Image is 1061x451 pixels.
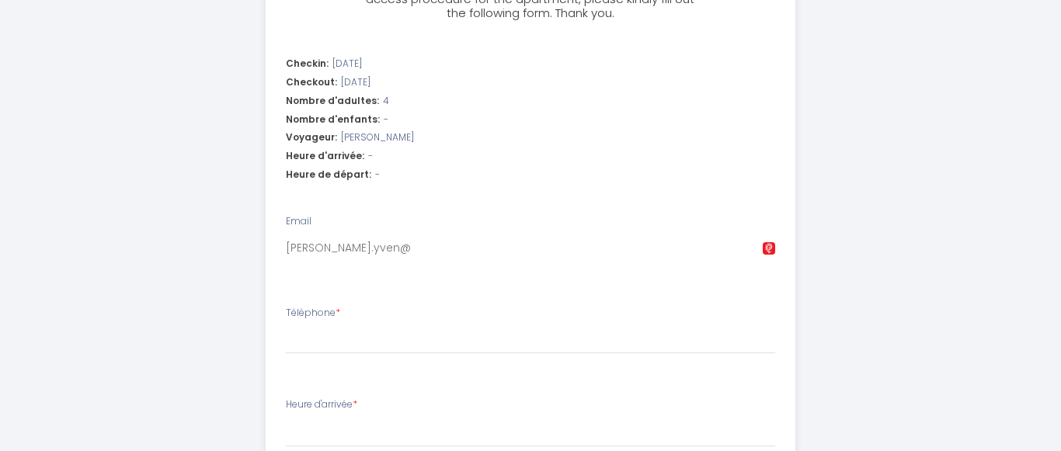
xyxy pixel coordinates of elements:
[286,306,340,321] label: Téléphone
[383,94,389,109] span: 4
[341,75,370,90] span: [DATE]
[286,149,364,164] span: Heure d'arrivée:
[286,130,337,145] span: Voyageur:
[384,113,388,127] span: -
[286,94,379,109] span: Nombre d'adultes:
[286,75,337,90] span: Checkout:
[286,113,380,127] span: Nombre d'enfants:
[332,57,362,71] span: [DATE]
[368,149,373,164] span: -
[286,168,371,182] span: Heure de départ:
[286,397,357,412] label: Heure d'arrivée
[341,130,414,145] span: [PERSON_NAME]
[286,57,329,71] span: Checkin:
[286,214,311,229] label: Email
[375,168,380,182] span: -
